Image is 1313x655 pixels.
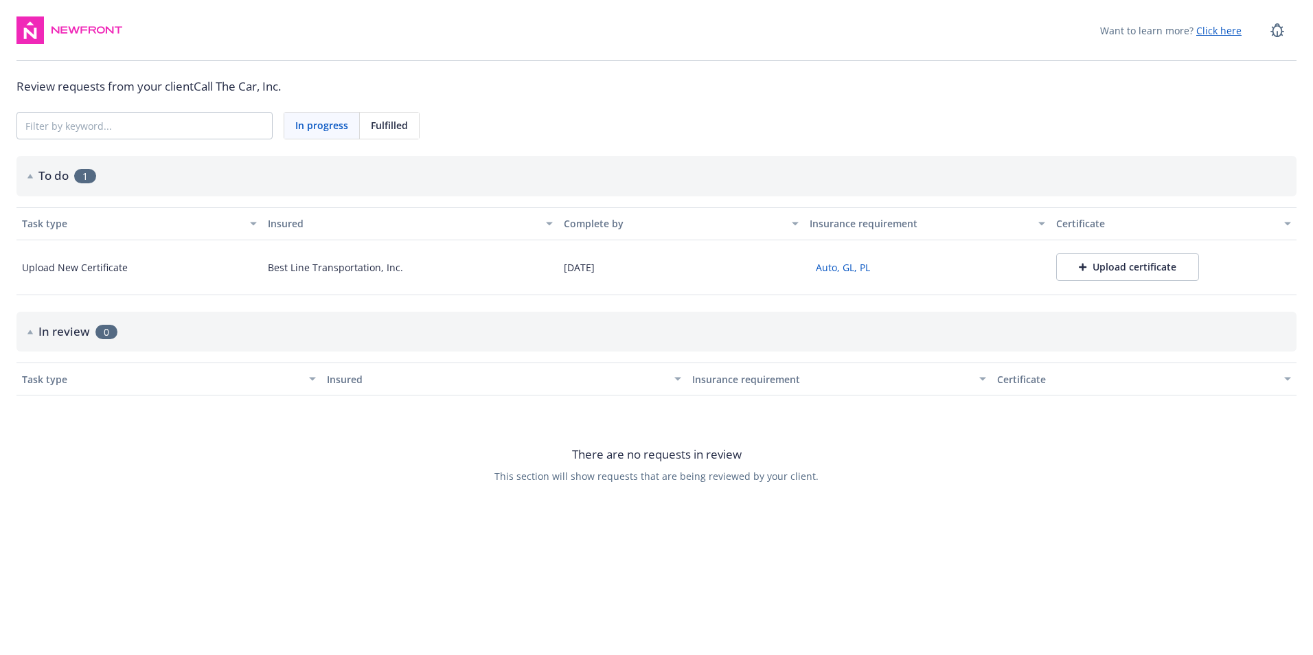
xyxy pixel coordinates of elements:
[564,216,784,231] div: Complete by
[268,260,403,275] div: Best Line Transportation, Inc.
[692,372,971,387] div: Insurance requirement
[16,363,321,395] button: Task type
[1264,16,1291,44] a: Report a Bug
[327,372,667,387] div: Insured
[810,216,1029,231] div: Insurance requirement
[38,323,90,341] h2: In review
[997,372,1276,387] div: Certificate
[687,363,992,395] button: Insurance requirement
[1079,260,1176,274] div: Upload certificate
[321,363,687,395] button: Insured
[295,118,348,133] span: In progress
[371,118,408,133] span: Fulfilled
[74,169,96,183] span: 1
[268,216,537,231] div: Insured
[810,257,876,278] button: Auto, GL, PL
[49,23,124,37] img: Newfront Logo
[16,16,44,44] img: navigator-logo.svg
[95,325,117,339] span: 0
[558,207,804,240] button: Complete by
[22,216,242,231] div: Task type
[1056,253,1199,281] button: Upload certificate
[494,469,819,483] span: This section will show requests that are being reviewed by your client.
[572,446,742,463] span: There are no requests in review
[22,260,128,275] div: Upload New Certificate
[16,78,1297,95] div: Review requests from your client Call The Car, Inc.
[992,363,1297,395] button: Certificate
[16,207,262,240] button: Task type
[1100,23,1242,38] span: Want to learn more?
[1051,207,1297,240] button: Certificate
[262,207,558,240] button: Insured
[1196,24,1242,37] a: Click here
[22,372,301,387] div: Task type
[804,207,1050,240] button: Insurance requirement
[564,260,595,275] div: [DATE]
[17,113,272,139] input: Filter by keyword...
[1056,216,1276,231] div: Certificate
[38,167,69,185] h2: To do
